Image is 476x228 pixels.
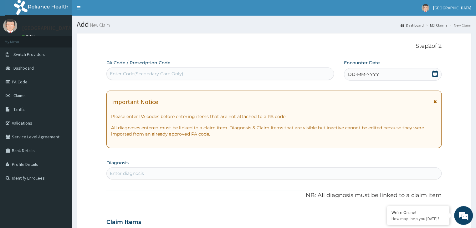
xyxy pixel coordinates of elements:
a: Claims [430,22,447,28]
label: PA Code / Prescription Code [106,60,171,66]
p: How may I help you today? [392,216,445,221]
img: User Image [3,19,17,33]
a: Dashboard [401,22,424,28]
img: d_794563401_company_1708531726252_794563401 [12,31,25,47]
label: Encounter Date [344,60,380,66]
textarea: Type your message and hit 'Enter' [3,157,119,179]
div: We're Online! [392,210,445,215]
span: [GEOGRAPHIC_DATA] [433,5,471,11]
div: Minimize live chat window [103,3,118,18]
span: Tariffs [13,107,25,112]
span: Switch Providers [13,52,45,57]
small: New Claim [89,23,110,27]
span: Dashboard [13,65,34,71]
div: Enter Code(Secondary Care Only) [110,71,183,77]
span: Claims [13,93,26,98]
div: Enter diagnosis [110,170,144,176]
h3: Claim Items [106,219,141,226]
h1: Important Notice [111,98,158,105]
label: Diagnosis [106,160,129,166]
a: Online [22,34,37,38]
span: DD-MM-YYYY [348,71,379,77]
p: Please enter PA codes before entering items that are not attached to a PA code [111,113,437,120]
p: NB: All diagnosis must be linked to a claim item [106,191,441,200]
h1: Add [77,20,471,28]
p: All diagnoses entered must be linked to a claim item. Diagnosis & Claim Items that are visible bu... [111,125,437,137]
li: New Claim [448,22,471,28]
span: We're online! [36,72,86,135]
p: [GEOGRAPHIC_DATA] [22,25,74,31]
p: Step 2 of 2 [106,43,441,50]
img: User Image [422,4,429,12]
div: Chat with us now [33,35,105,43]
